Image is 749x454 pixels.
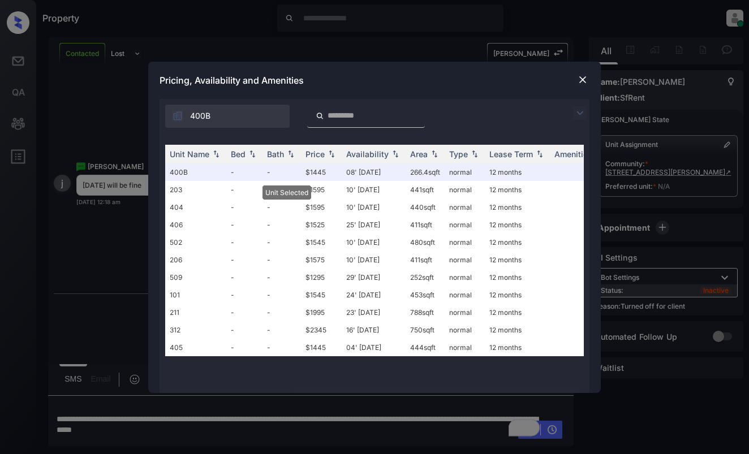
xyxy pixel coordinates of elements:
[489,149,533,159] div: Lease Term
[445,234,485,251] td: normal
[485,181,550,198] td: 12 months
[342,216,406,234] td: 25' [DATE]
[165,321,226,339] td: 312
[406,181,445,198] td: 441 sqft
[226,304,262,321] td: -
[554,149,592,159] div: Amenities
[485,198,550,216] td: 12 months
[247,150,258,158] img: sorting
[301,181,342,198] td: $1595
[226,163,262,181] td: -
[226,181,262,198] td: -
[170,149,209,159] div: Unit Name
[342,234,406,251] td: 10' [DATE]
[262,304,301,321] td: -
[172,110,183,122] img: icon-zuma
[262,181,301,198] td: -
[148,62,601,99] div: Pricing, Availability and Amenities
[573,106,587,120] img: icon-zuma
[226,234,262,251] td: -
[342,181,406,198] td: 10' [DATE]
[445,304,485,321] td: normal
[190,110,210,122] span: 400B
[262,234,301,251] td: -
[485,251,550,269] td: 12 months
[445,321,485,339] td: normal
[485,304,550,321] td: 12 months
[445,163,485,181] td: normal
[445,269,485,286] td: normal
[406,234,445,251] td: 480 sqft
[267,149,284,159] div: Bath
[390,150,401,158] img: sorting
[469,150,480,158] img: sorting
[165,251,226,269] td: 206
[406,339,445,356] td: 444 sqft
[210,150,222,158] img: sorting
[262,163,301,181] td: -
[449,149,468,159] div: Type
[226,321,262,339] td: -
[165,198,226,216] td: 404
[445,216,485,234] td: normal
[406,286,445,304] td: 453 sqft
[165,339,226,356] td: 405
[231,149,246,159] div: Bed
[406,251,445,269] td: 411 sqft
[226,286,262,304] td: -
[301,269,342,286] td: $1295
[410,149,428,159] div: Area
[165,269,226,286] td: 509
[301,304,342,321] td: $1995
[485,339,550,356] td: 12 months
[262,216,301,234] td: -
[445,339,485,356] td: normal
[485,216,550,234] td: 12 months
[262,269,301,286] td: -
[342,198,406,216] td: 10' [DATE]
[342,321,406,339] td: 16' [DATE]
[445,286,485,304] td: normal
[285,150,296,158] img: sorting
[301,163,342,181] td: $1445
[301,234,342,251] td: $1545
[226,269,262,286] td: -
[485,269,550,286] td: 12 months
[326,150,337,158] img: sorting
[305,149,325,159] div: Price
[165,234,226,251] td: 502
[346,149,389,159] div: Availability
[445,198,485,216] td: normal
[226,251,262,269] td: -
[226,198,262,216] td: -
[342,163,406,181] td: 08' [DATE]
[301,198,342,216] td: $1595
[342,286,406,304] td: 24' [DATE]
[485,163,550,181] td: 12 months
[342,269,406,286] td: 29' [DATE]
[485,286,550,304] td: 12 months
[342,251,406,269] td: 10' [DATE]
[165,304,226,321] td: 211
[262,286,301,304] td: -
[534,150,545,158] img: sorting
[406,216,445,234] td: 411 sqft
[485,234,550,251] td: 12 months
[262,339,301,356] td: -
[165,163,226,181] td: 400B
[262,321,301,339] td: -
[301,321,342,339] td: $2345
[301,339,342,356] td: $1445
[301,216,342,234] td: $1525
[301,286,342,304] td: $1545
[165,216,226,234] td: 406
[165,181,226,198] td: 203
[226,216,262,234] td: -
[406,304,445,321] td: 788 sqft
[301,251,342,269] td: $1575
[316,111,324,121] img: icon-zuma
[485,321,550,339] td: 12 months
[262,198,301,216] td: -
[445,181,485,198] td: normal
[406,163,445,181] td: 266.4 sqft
